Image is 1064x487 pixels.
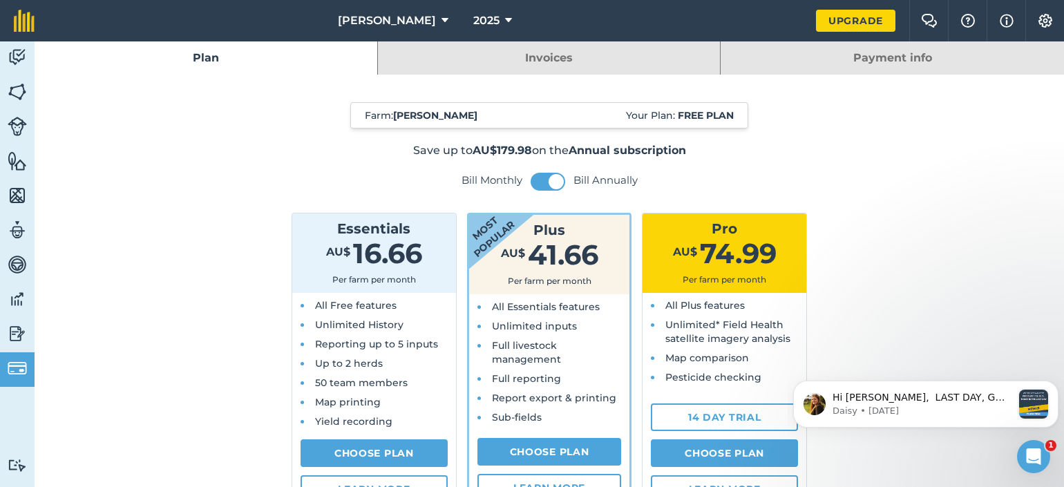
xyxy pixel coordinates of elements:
strong: [PERSON_NAME] [393,109,477,122]
strong: Annual subscription [569,144,686,157]
span: 2025 [473,12,500,29]
span: Per farm per month [508,276,591,286]
span: AU$ [326,245,350,258]
img: svg+xml;base64,PHN2ZyB4bWxucz0iaHR0cDovL3d3dy53My5vcmcvMjAwMC9zdmciIHdpZHRoPSI1NiIgaGVpZ2h0PSI2MC... [8,82,27,102]
span: 16.66 [353,236,422,270]
span: [PERSON_NAME] [338,12,436,29]
a: Choose Plan [301,439,448,467]
img: A question mark icon [960,14,976,28]
img: Two speech bubbles overlapping with the left bubble in the forefront [921,14,938,28]
span: Farm : [365,108,477,122]
a: 14 day trial [651,403,798,431]
span: Up to 2 herds [315,357,383,370]
span: Map comparison [665,352,749,364]
span: AU$ [673,245,697,258]
span: 50 team members [315,376,408,389]
span: 1 [1045,440,1056,451]
span: Per farm per month [332,274,416,285]
img: svg+xml;base64,PHN2ZyB4bWxucz0iaHR0cDovL3d3dy53My5vcmcvMjAwMC9zdmciIHdpZHRoPSI1NiIgaGVpZ2h0PSI2MC... [8,151,27,171]
span: Unlimited* Field Health satellite imagery analysis [665,318,790,345]
span: Full reporting [492,372,561,385]
a: Payment info [721,41,1064,75]
span: Essentials [337,220,410,237]
span: All Essentials features [492,300,600,313]
span: All Plus features [665,299,745,312]
span: Pesticide checking [665,371,761,383]
span: 41.66 [528,238,598,271]
a: Upgrade [816,10,895,32]
span: Unlimited History [315,318,403,331]
img: svg+xml;base64,PD94bWwgdmVyc2lvbj0iMS4wIiBlbmNvZGluZz0idXRmLTgiPz4KPCEtLSBHZW5lcmF0b3I6IEFkb2JlIE... [8,289,27,309]
img: svg+xml;base64,PD94bWwgdmVyc2lvbj0iMS4wIiBlbmNvZGluZz0idXRmLTgiPz4KPCEtLSBHZW5lcmF0b3I6IEFkb2JlIE... [8,117,27,136]
span: AU$ [501,247,525,260]
label: Bill Monthly [462,173,522,187]
span: Per farm per month [683,274,766,285]
img: svg+xml;base64,PHN2ZyB4bWxucz0iaHR0cDovL3d3dy53My5vcmcvMjAwMC9zdmciIHdpZHRoPSI1NiIgaGVpZ2h0PSI2MC... [8,185,27,206]
a: Choose Plan [477,438,622,466]
span: All Free features [315,299,397,312]
img: fieldmargin Logo [14,10,35,32]
label: Bill Annually [573,173,638,187]
strong: Most popular [428,175,541,280]
span: Plus [533,222,565,238]
strong: Free plan [678,109,734,122]
iframe: Intercom notifications message [788,353,1064,450]
span: Sub-fields [492,411,542,423]
img: svg+xml;base64,PD94bWwgdmVyc2lvbj0iMS4wIiBlbmNvZGluZz0idXRmLTgiPz4KPCEtLSBHZW5lcmF0b3I6IEFkb2JlIE... [8,459,27,472]
p: Save up to on the [198,142,902,159]
span: 74.99 [700,236,777,270]
span: Yield recording [315,415,392,428]
img: svg+xml;base64,PD94bWwgdmVyc2lvbj0iMS4wIiBlbmNvZGluZz0idXRmLTgiPz4KPCEtLSBHZW5lcmF0b3I6IEFkb2JlIE... [8,359,27,378]
span: Your Plan: [626,108,734,122]
a: Choose Plan [651,439,798,467]
span: Unlimited inputs [492,320,577,332]
span: Report export & printing [492,392,616,404]
span: Pro [712,220,737,237]
span: Reporting up to 5 inputs [315,338,438,350]
img: A cog icon [1037,14,1054,28]
span: Map printing [315,396,381,408]
span: Full livestock management [492,339,561,365]
img: svg+xml;base64,PD94bWwgdmVyc2lvbj0iMS4wIiBlbmNvZGluZz0idXRmLTgiPz4KPCEtLSBHZW5lcmF0b3I6IEFkb2JlIE... [8,323,27,344]
img: svg+xml;base64,PHN2ZyB4bWxucz0iaHR0cDovL3d3dy53My5vcmcvMjAwMC9zdmciIHdpZHRoPSIxNyIgaGVpZ2h0PSIxNy... [1000,12,1014,29]
iframe: Intercom live chat [1017,440,1050,473]
a: Invoices [378,41,721,75]
img: svg+xml;base64,PD94bWwgdmVyc2lvbj0iMS4wIiBlbmNvZGluZz0idXRmLTgiPz4KPCEtLSBHZW5lcmF0b3I6IEFkb2JlIE... [8,47,27,68]
strong: AU$179.98 [473,144,532,157]
img: svg+xml;base64,PD94bWwgdmVyc2lvbj0iMS4wIiBlbmNvZGluZz0idXRmLTgiPz4KPCEtLSBHZW5lcmF0b3I6IEFkb2JlIE... [8,254,27,275]
a: Plan [35,41,377,75]
img: svg+xml;base64,PD94bWwgdmVyc2lvbj0iMS4wIiBlbmNvZGluZz0idXRmLTgiPz4KPCEtLSBHZW5lcmF0b3I6IEFkb2JlIE... [8,220,27,240]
